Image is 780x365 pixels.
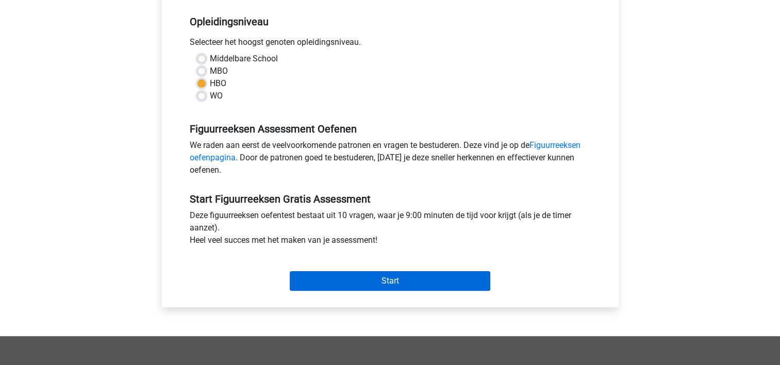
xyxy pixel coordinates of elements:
div: Deze figuurreeksen oefentest bestaat uit 10 vragen, waar je 9:00 minuten de tijd voor krijgt (als... [182,209,599,251]
div: We raden aan eerst de veelvoorkomende patronen en vragen te bestuderen. Deze vind je op de . Door... [182,139,599,180]
label: WO [210,90,223,102]
label: Middelbare School [210,53,278,65]
div: Selecteer het hoogst genoten opleidingsniveau. [182,36,599,53]
input: Start [290,271,490,291]
label: MBO [210,65,228,77]
h5: Start Figuurreeksen Gratis Assessment [190,193,591,205]
label: HBO [210,77,226,90]
h5: Figuurreeksen Assessment Oefenen [190,123,591,135]
h5: Opleidingsniveau [190,11,591,32]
